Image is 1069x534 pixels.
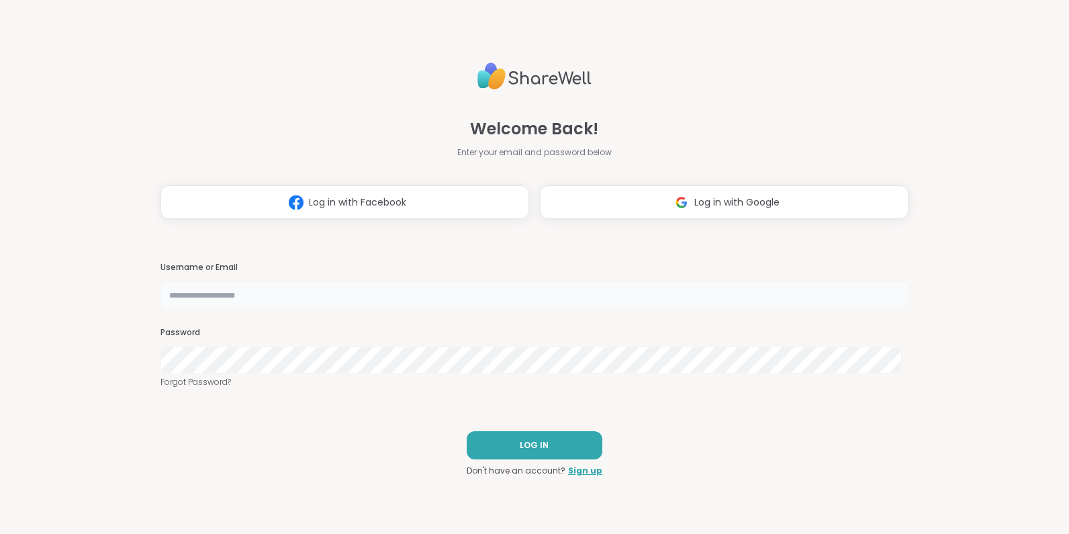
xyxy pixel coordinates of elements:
button: Log in with Google [540,185,909,219]
a: Sign up [568,465,602,477]
img: ShareWell Logomark [669,190,694,215]
span: Log in with Google [694,195,780,210]
span: Log in with Facebook [309,195,406,210]
img: ShareWell Logo [477,57,592,95]
span: Welcome Back! [470,117,598,141]
button: LOG IN [467,431,602,459]
h3: Password [160,327,909,339]
span: Don't have an account? [467,465,565,477]
img: ShareWell Logomark [283,190,309,215]
h3: Username or Email [160,262,909,273]
button: Log in with Facebook [160,185,529,219]
a: Forgot Password? [160,376,909,388]
span: LOG IN [520,439,549,451]
span: Enter your email and password below [457,146,612,159]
